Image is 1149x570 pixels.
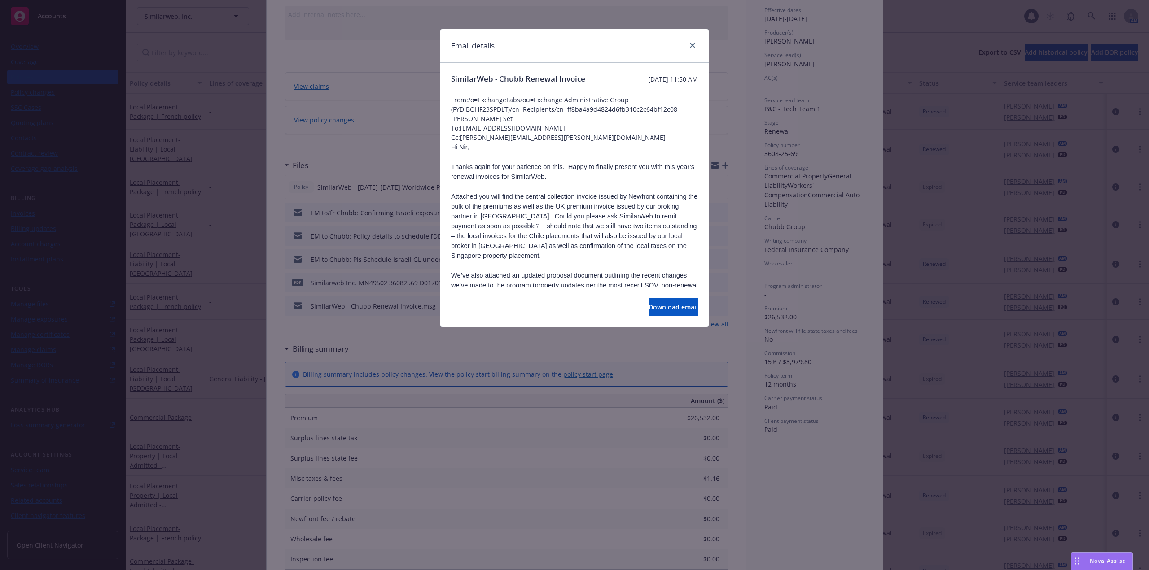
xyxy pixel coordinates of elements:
div: Drag to move [1071,553,1083,570]
span: Thanks again for your patience on this. Happy to finally present you with this year’s renewal inv... [451,163,694,180]
button: Download email [649,298,698,316]
button: Nova Assist [1071,552,1133,570]
span: We’ve also attached an updated proposal document outlining the recent changes we’ve made to the p... [451,272,697,309]
span: Nova Assist [1090,557,1125,565]
span: Download email [649,303,698,311]
span: Attached you will find the central collection invoice issued by Newfront containing the bulk of t... [451,193,697,259]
